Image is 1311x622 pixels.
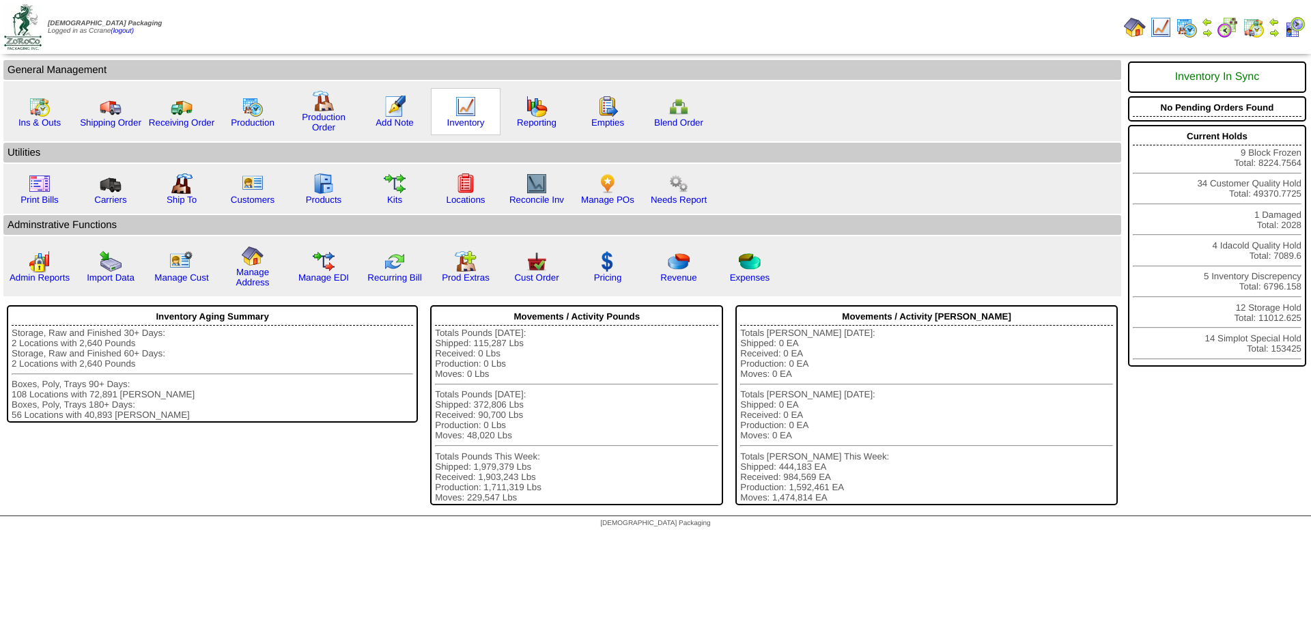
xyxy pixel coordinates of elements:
a: Manage Cust [154,272,208,283]
img: arrowleft.gif [1202,16,1213,27]
div: Inventory In Sync [1133,64,1301,90]
div: Storage, Raw and Finished 30+ Days: 2 Locations with 2,640 Pounds Storage, Raw and Finished 60+ D... [12,328,413,420]
img: line_graph2.gif [526,173,548,195]
div: No Pending Orders Found [1133,99,1301,117]
a: Receiving Order [149,117,214,128]
a: Customers [231,195,274,205]
img: cabinet.gif [313,173,335,195]
img: home.gif [1124,16,1146,38]
img: customers.gif [242,173,264,195]
img: zoroco-logo-small.webp [4,4,42,50]
a: Manage POs [581,195,634,205]
img: factory2.gif [171,173,193,195]
a: Kits [387,195,402,205]
a: Manage Address [236,267,270,287]
a: Blend Order [654,117,703,128]
a: Expenses [730,272,770,283]
a: Products [306,195,342,205]
img: arrowright.gif [1269,27,1280,38]
a: Carriers [94,195,126,205]
a: Add Note [376,117,414,128]
div: Movements / Activity [PERSON_NAME] [740,308,1113,326]
img: arrowright.gif [1202,27,1213,38]
div: Current Holds [1133,128,1301,145]
img: calendarinout.gif [1243,16,1265,38]
a: Pricing [594,272,622,283]
div: Totals [PERSON_NAME] [DATE]: Shipped: 0 EA Received: 0 EA Production: 0 EA Moves: 0 EA Totals [PE... [740,328,1113,503]
td: Adminstrative Functions [3,215,1121,235]
div: Totals Pounds [DATE]: Shipped: 115,287 Lbs Received: 0 Lbs Production: 0 Lbs Moves: 0 Lbs Totals ... [435,328,718,503]
a: Recurring Bill [367,272,421,283]
a: Admin Reports [10,272,70,283]
img: arrowleft.gif [1269,16,1280,27]
img: pie_chart.png [668,251,690,272]
img: edi.gif [313,251,335,272]
a: Needs Report [651,195,707,205]
img: workflow.gif [384,173,406,195]
img: po.png [597,173,619,195]
a: Prod Extras [442,272,490,283]
a: Empties [591,117,624,128]
img: calendarprod.gif [1176,16,1198,38]
a: Locations [446,195,485,205]
img: truck2.gif [171,96,193,117]
img: cust_order.png [526,251,548,272]
img: prodextras.gif [455,251,477,272]
a: Print Bills [20,195,59,205]
img: pie_chart2.png [739,251,761,272]
div: 9 Block Frozen Total: 8224.7564 34 Customer Quality Hold Total: 49370.7725 1 Damaged Total: 2028 ... [1128,125,1306,367]
span: Logged in as Ccrane [48,20,162,35]
img: truck.gif [100,96,122,117]
a: Inventory [447,117,485,128]
a: Revenue [660,272,696,283]
td: General Management [3,60,1121,80]
img: dollar.gif [597,251,619,272]
a: Reconcile Inv [509,195,564,205]
img: calendarcustomer.gif [1284,16,1306,38]
span: [DEMOGRAPHIC_DATA] Packaging [48,20,162,27]
div: Inventory Aging Summary [12,308,413,326]
a: Cust Order [514,272,559,283]
a: Production Order [302,112,346,132]
img: locations.gif [455,173,477,195]
img: calendarprod.gif [242,96,264,117]
td: Utilities [3,143,1121,162]
img: line_graph.gif [1150,16,1172,38]
img: truck3.gif [100,173,122,195]
img: orders.gif [384,96,406,117]
span: [DEMOGRAPHIC_DATA] Packaging [600,520,710,527]
a: (logout) [111,27,134,35]
a: Shipping Order [80,117,141,128]
img: reconcile.gif [384,251,406,272]
img: managecust.png [169,251,195,272]
a: Ins & Outs [18,117,61,128]
img: factory.gif [313,90,335,112]
img: calendarinout.gif [29,96,51,117]
img: import.gif [100,251,122,272]
img: line_graph.gif [455,96,477,117]
img: graph.gif [526,96,548,117]
a: Production [231,117,274,128]
img: network.png [668,96,690,117]
img: calendarblend.gif [1217,16,1239,38]
a: Ship To [167,195,197,205]
a: Reporting [517,117,556,128]
a: Import Data [87,272,135,283]
img: invoice2.gif [29,173,51,195]
img: workorder.gif [597,96,619,117]
img: home.gif [242,245,264,267]
a: Manage EDI [298,272,349,283]
img: workflow.png [668,173,690,195]
div: Movements / Activity Pounds [435,308,718,326]
img: graph2.png [29,251,51,272]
